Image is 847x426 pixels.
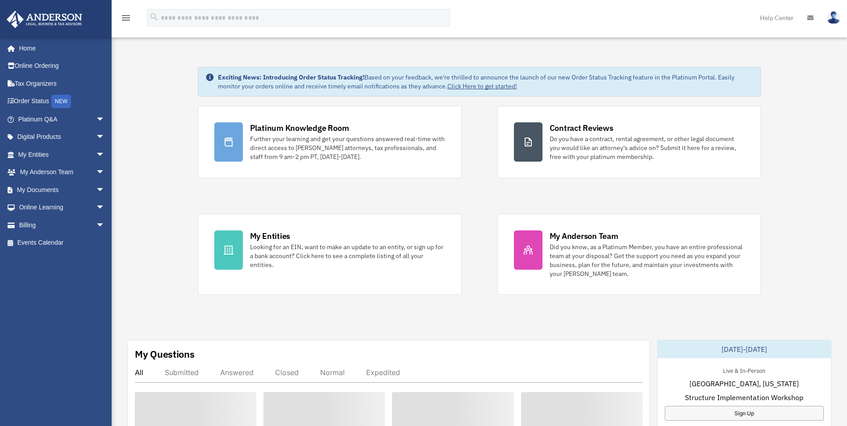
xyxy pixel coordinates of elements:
div: Expedited [366,368,400,377]
span: [GEOGRAPHIC_DATA], [US_STATE] [689,378,799,389]
span: Structure Implementation Workshop [685,392,803,403]
span: arrow_drop_down [96,110,114,129]
div: Do you have a contract, rental agreement, or other legal document you would like an attorney's ad... [550,134,745,161]
div: Live & In-Person [716,365,772,375]
span: arrow_drop_down [96,216,114,234]
div: Closed [275,368,299,377]
div: Based on your feedback, we're thrilled to announce the launch of our new Order Status Tracking fe... [218,73,754,91]
div: Further your learning and get your questions answered real-time with direct access to [PERSON_NAM... [250,134,445,161]
img: Anderson Advisors Platinum Portal [4,11,85,28]
span: arrow_drop_down [96,199,114,217]
a: Digital Productsarrow_drop_down [6,128,118,146]
div: [DATE]-[DATE] [658,340,831,358]
div: NEW [51,95,71,108]
strong: Exciting News: Introducing Order Status Tracking! [218,73,364,81]
a: Order StatusNEW [6,92,118,111]
a: Click Here to get started! [447,82,517,90]
a: My Entities Looking for an EIN, want to make an update to an entity, or sign up for a bank accoun... [198,214,462,295]
i: search [149,12,159,22]
a: My Documentsarrow_drop_down [6,181,118,199]
a: Tax Organizers [6,75,118,92]
a: Platinum Q&Aarrow_drop_down [6,110,118,128]
div: Submitted [165,368,199,377]
a: Events Calendar [6,234,118,252]
div: All [135,368,143,377]
div: My Entities [250,230,290,242]
a: My Anderson Teamarrow_drop_down [6,163,118,181]
a: Online Learningarrow_drop_down [6,199,118,217]
a: Billingarrow_drop_down [6,216,118,234]
span: arrow_drop_down [96,181,114,199]
div: Contract Reviews [550,122,613,134]
a: menu [121,16,131,23]
div: Answered [220,368,254,377]
a: Sign Up [665,406,824,421]
div: Platinum Knowledge Room [250,122,349,134]
i: menu [121,13,131,23]
a: Home [6,39,114,57]
a: Online Ordering [6,57,118,75]
a: My Anderson Team Did you know, as a Platinum Member, you have an entire professional team at your... [497,214,761,295]
div: My Anderson Team [550,230,618,242]
div: My Questions [135,347,195,361]
a: Contract Reviews Do you have a contract, rental agreement, or other legal document you would like... [497,106,761,178]
span: arrow_drop_down [96,146,114,164]
span: arrow_drop_down [96,163,114,182]
div: Did you know, as a Platinum Member, you have an entire professional team at your disposal? Get th... [550,242,745,278]
a: Platinum Knowledge Room Further your learning and get your questions answered real-time with dire... [198,106,462,178]
img: User Pic [827,11,840,24]
span: arrow_drop_down [96,128,114,146]
div: Normal [320,368,345,377]
a: My Entitiesarrow_drop_down [6,146,118,163]
div: Looking for an EIN, want to make an update to an entity, or sign up for a bank account? Click her... [250,242,445,269]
